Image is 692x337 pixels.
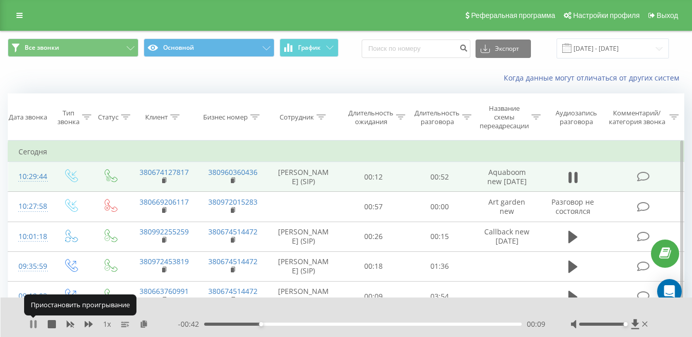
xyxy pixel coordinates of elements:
[471,11,555,19] span: Реферальная программа
[480,104,529,130] div: Название схемы переадресации
[267,162,341,192] td: [PERSON_NAME] (SIP)
[407,222,473,251] td: 00:15
[57,109,80,126] div: Тип звонка
[348,109,393,126] div: Длительность ожидания
[657,11,678,19] span: Выход
[259,322,263,326] div: Accessibility label
[341,282,407,311] td: 00:09
[267,222,341,251] td: [PERSON_NAME] (SIP)
[341,162,407,192] td: 00:12
[476,39,531,58] button: Экспорт
[203,113,248,122] div: Бизнес номер
[341,251,407,281] td: 00:18
[573,11,640,19] span: Настройки профиля
[140,167,189,177] a: 380674127817
[208,167,258,177] a: 380960360436
[407,162,473,192] td: 00:52
[145,113,168,122] div: Клиент
[98,113,118,122] div: Статус
[607,109,667,126] div: Комментарий/категория звонка
[407,192,473,222] td: 00:00
[208,256,258,266] a: 380674514472
[8,38,139,57] button: Все звонки
[144,38,274,57] button: Основной
[208,197,258,207] a: 380972015283
[18,256,40,276] div: 09:35:59
[18,227,40,247] div: 10:01:18
[472,222,541,251] td: Callback new [DATE]
[280,38,339,57] button: График
[140,256,189,266] a: 380972453819
[267,282,341,311] td: [PERSON_NAME] (SIP)
[208,227,258,236] a: 380674514472
[18,286,40,306] div: 09:19:03
[298,44,321,51] span: График
[140,227,189,236] a: 380992255259
[472,192,541,222] td: Аrt garden new
[103,319,111,329] span: 1 x
[24,294,136,315] div: Приостановить проигрывание
[18,196,40,216] div: 10:27:58
[9,113,47,122] div: Дата звонка
[341,192,407,222] td: 00:57
[178,319,204,329] span: - 00:42
[18,167,40,187] div: 10:29:44
[504,73,684,83] a: Когда данные могут отличаться от других систем
[472,162,541,192] td: Aquaboom new [DATE]
[527,319,545,329] span: 00:09
[362,39,470,58] input: Поиск по номеру
[140,197,189,207] a: 380669206117
[624,322,628,326] div: Accessibility label
[407,251,473,281] td: 01:36
[414,109,460,126] div: Длительность разговора
[25,44,59,52] span: Все звонки
[550,109,602,126] div: Аудиозапись разговора
[140,286,189,296] a: 380663760991
[267,251,341,281] td: [PERSON_NAME] (SIP)
[280,113,314,122] div: Сотрудник
[208,286,258,296] a: 380674514472
[341,222,407,251] td: 00:26
[407,282,473,311] td: 03:54
[657,279,682,304] div: Open Intercom Messenger
[8,142,684,162] td: Сегодня
[551,197,594,216] span: Разговор не состоялся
